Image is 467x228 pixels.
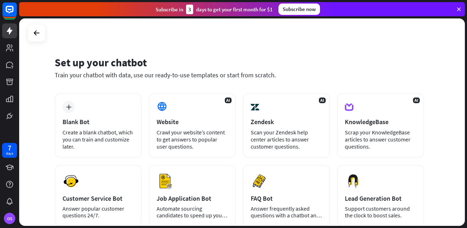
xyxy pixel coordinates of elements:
[55,71,424,79] div: Train your chatbot with data, use our ready-to-use templates or start from scratch.
[63,118,134,126] div: Blank Bot
[345,194,416,202] div: Lead Generation Bot
[6,151,13,156] div: days
[157,118,228,126] div: Website
[345,205,416,219] div: Support customers around the clock to boost sales.
[186,5,193,14] div: 3
[278,4,320,15] div: Subscribe now
[251,194,322,202] div: FAQ Bot
[319,98,326,103] span: AI
[55,56,424,69] div: Set up your chatbot
[251,129,322,150] div: Scan your Zendesk help center articles to answer customer questions.
[345,118,416,126] div: KnowledgeBase
[157,205,228,219] div: Automate sourcing candidates to speed up your hiring process.
[251,118,322,126] div: Zendesk
[4,213,15,224] div: OS
[156,5,273,14] div: Subscribe in days to get your first month for $1
[63,129,134,150] div: Create a blank chatbot, which you can train and customize later.
[345,129,416,150] div: Scrap your KnowledgeBase articles to answer customer questions.
[251,205,322,219] div: Answer frequently asked questions with a chatbot and save your time.
[225,98,232,103] span: AI
[66,105,71,110] i: plus
[157,129,228,150] div: Crawl your website’s content to get answers to popular user questions.
[63,194,134,202] div: Customer Service Bot
[8,145,11,151] div: 7
[2,143,17,158] a: 7 days
[63,205,134,219] div: Answer popular customer questions 24/7.
[157,194,228,202] div: Job Application Bot
[413,98,420,103] span: AI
